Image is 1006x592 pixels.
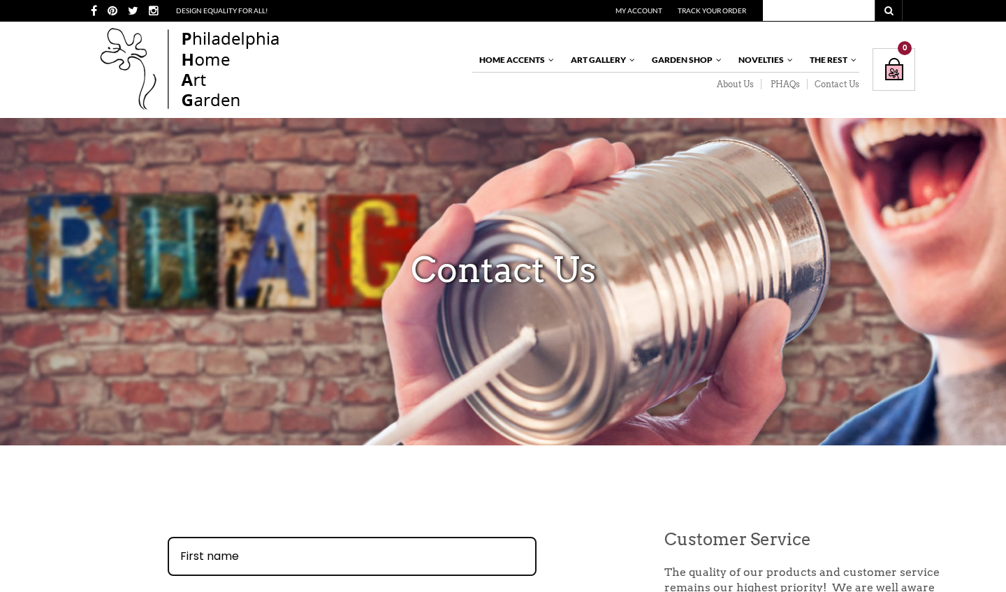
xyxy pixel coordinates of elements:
a: About Us [708,79,761,90]
div: 0 [898,41,912,55]
a: The Rest [803,48,858,72]
h1: Customer Service [664,528,945,564]
h3: Contact Us [10,238,996,301]
a: Novelties [731,48,794,72]
a: PHAQs [761,79,808,90]
a: Home Accents [472,48,555,72]
a: Garden Shop [645,48,723,72]
a: Contact Us [808,79,859,90]
input: FirstName field [168,537,537,575]
a: My Account [615,6,662,15]
a: Track Your Order [678,6,746,15]
a: Art Gallery [564,48,636,72]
